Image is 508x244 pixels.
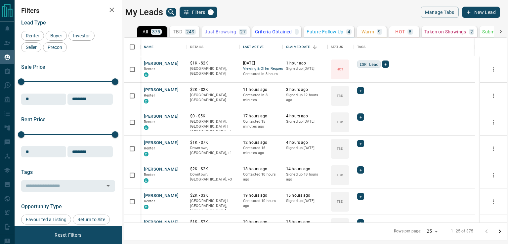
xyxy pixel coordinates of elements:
[243,145,279,156] p: Contacted 16 minutes ago
[190,61,236,66] p: $1K - $2K
[125,7,163,18] h1: My Leads
[286,87,324,93] p: 3 hours ago
[190,219,236,225] p: $1K - $2K
[243,140,279,145] p: 12 hours ago
[21,203,62,210] span: Opportunity Type
[488,170,498,180] button: more
[243,61,279,66] p: [DATE]
[144,152,148,156] div: condos.ca
[152,29,160,34] p: 375
[286,172,324,182] p: Signed up 18 hours ago
[23,45,39,50] span: Seller
[286,166,324,172] p: 14 hours ago
[144,87,179,93] button: [PERSON_NAME]
[144,125,148,130] div: condos.ca
[144,205,148,209] div: condos.ca
[190,140,236,145] p: $1K - $7K
[286,219,324,225] p: 15 hours ago
[243,166,279,172] p: 18 hours ago
[73,215,110,224] div: Return to Site
[360,61,378,67] span: ISR Lead
[337,93,343,98] p: TBD
[144,120,155,124] span: Renter
[488,144,498,154] button: more
[23,33,42,38] span: Renter
[488,117,498,127] button: more
[187,38,240,56] div: Details
[394,228,422,234] p: Rows per page:
[360,167,362,173] span: +
[348,29,350,34] p: 4
[470,29,473,34] p: 2
[68,31,95,41] div: Investor
[243,198,279,209] p: Contacted 10 hours ago
[337,120,343,125] p: TBD
[21,215,71,224] div: Favourited a Listing
[424,29,466,34] p: Taken on Showings
[307,29,343,34] p: Future Follow Up
[286,198,324,204] p: Signed up [DATE]
[104,181,113,190] button: Open
[488,197,498,207] button: more
[255,29,292,34] p: Criteria Obtained
[360,87,362,94] span: +
[21,42,41,52] div: Seller
[144,61,179,67] button: [PERSON_NAME]
[360,193,362,200] span: +
[243,219,279,225] p: 19 hours ago
[378,29,381,34] p: 9
[190,193,236,198] p: $2K - $3K
[144,67,155,71] span: Renter
[357,113,364,121] div: +
[243,71,279,77] p: Contacted in 3 hours
[45,45,64,50] span: Precon
[243,193,279,198] p: 19 hours ago
[451,228,473,234] p: 1–25 of 375
[421,7,458,18] button: Manage Tabs
[243,119,279,129] p: Contacted 15 minutes ago
[144,113,179,120] button: [PERSON_NAME]
[488,64,498,74] button: more
[337,146,343,151] p: TBD
[144,38,154,56] div: Name
[286,145,324,151] p: Signed up [DATE]
[144,146,155,150] span: Renter
[286,61,324,66] p: 1 hour ago
[144,99,148,103] div: condos.ca
[327,38,354,56] div: Status
[205,29,236,34] p: Just Browsing
[243,66,279,72] span: Viewing & Offer Request
[144,178,148,183] div: condos.ca
[144,193,179,199] button: [PERSON_NAME]
[424,226,440,236] div: 25
[46,31,67,41] div: Buyer
[21,116,46,123] span: Rent Price
[493,225,506,238] button: Go to next page
[360,220,362,226] span: +
[357,219,364,226] div: +
[357,193,364,200] div: +
[190,38,203,56] div: Details
[186,29,194,34] p: 249
[144,140,179,146] button: [PERSON_NAME]
[360,140,362,147] span: +
[331,38,343,56] div: Status
[354,38,475,56] div: Tags
[286,119,324,124] p: Signed up [DATE]
[71,33,92,38] span: Investor
[286,140,324,145] p: 4 hours ago
[243,93,279,103] p: Contacted in 8 minutes
[488,91,498,101] button: more
[190,93,236,103] p: [GEOGRAPHIC_DATA], [GEOGRAPHIC_DATA]
[190,172,236,182] p: East End, Midtown | Central, Toronto
[382,61,389,68] div: +
[48,33,64,38] span: Buyer
[286,66,324,71] p: Signed up [DATE]
[21,64,45,70] span: Sale Price
[286,93,324,103] p: Signed up 12 hours ago
[360,114,362,120] span: +
[286,193,324,198] p: 15 hours ago
[395,29,405,34] p: HOT
[21,20,46,26] span: Lead Type
[310,42,319,52] button: Sort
